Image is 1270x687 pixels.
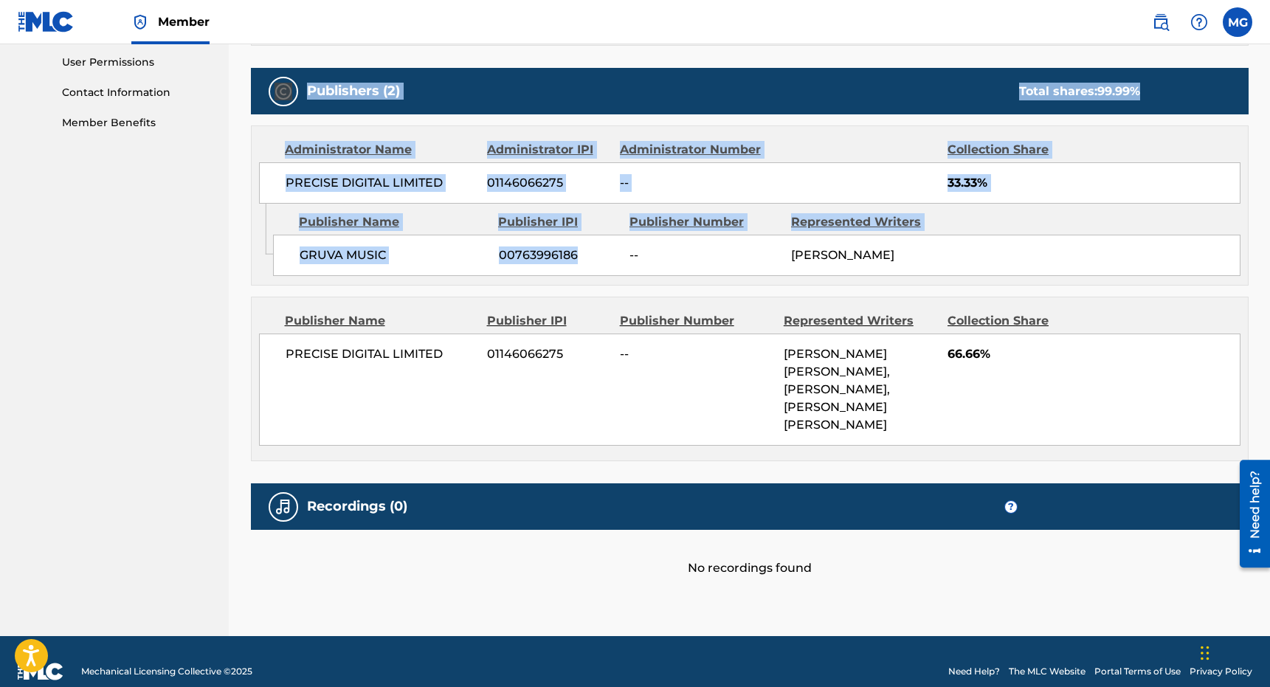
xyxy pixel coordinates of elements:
div: Represented Writers [791,213,942,231]
img: search [1152,13,1170,31]
iframe: Resource Center [1229,454,1270,573]
a: Privacy Policy [1190,665,1252,678]
a: Public Search [1146,7,1176,37]
div: Administrator Name [285,141,476,159]
span: 01146066275 [487,174,609,192]
h5: Publishers (2) [307,83,400,100]
div: Administrator IPI [487,141,609,159]
img: Publishers [275,83,292,100]
div: Collection Share [948,312,1091,330]
img: Recordings [275,498,292,516]
span: 66.66% [948,345,1240,363]
div: Help [1184,7,1214,37]
a: Portal Terms of Use [1094,665,1181,678]
div: User Menu [1223,7,1252,37]
span: [PERSON_NAME] [791,248,894,262]
div: Represented Writers [784,312,936,330]
a: Contact Information [62,85,211,100]
span: -- [620,345,773,363]
div: Publisher Number [620,312,773,330]
div: No recordings found [251,530,1249,577]
iframe: Chat Widget [1196,616,1270,687]
a: Member Benefits [62,115,211,131]
div: Publisher IPI [498,213,618,231]
span: GRUVA MUSIC [300,246,488,264]
span: ? [1005,501,1017,513]
div: Drag [1201,631,1209,675]
a: User Permissions [62,55,211,70]
span: -- [620,174,773,192]
span: 99.99 % [1097,84,1140,98]
img: Top Rightsholder [131,13,149,31]
span: [PERSON_NAME] [PERSON_NAME], [PERSON_NAME], [PERSON_NAME] [PERSON_NAME] [784,347,890,432]
div: Publisher IPI [487,312,609,330]
div: Publisher Name [299,213,487,231]
span: 33.33% [948,174,1240,192]
img: logo [18,663,63,680]
span: 00763996186 [499,246,618,264]
a: The MLC Website [1009,665,1086,678]
div: Total shares: [1019,83,1140,100]
a: Need Help? [948,665,1000,678]
h5: Recordings (0) [307,498,407,515]
span: PRECISE DIGITAL LIMITED [286,174,477,192]
span: 01146066275 [487,345,609,363]
div: Publisher Number [629,213,780,231]
div: Collection Share [948,141,1091,159]
img: MLC Logo [18,11,75,32]
div: Publisher Name [285,312,476,330]
span: Mechanical Licensing Collective © 2025 [81,665,252,678]
span: -- [629,246,780,264]
div: Administrator Number [620,141,773,159]
span: PRECISE DIGITAL LIMITED [286,345,477,363]
span: Member [158,13,210,30]
img: help [1190,13,1208,31]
